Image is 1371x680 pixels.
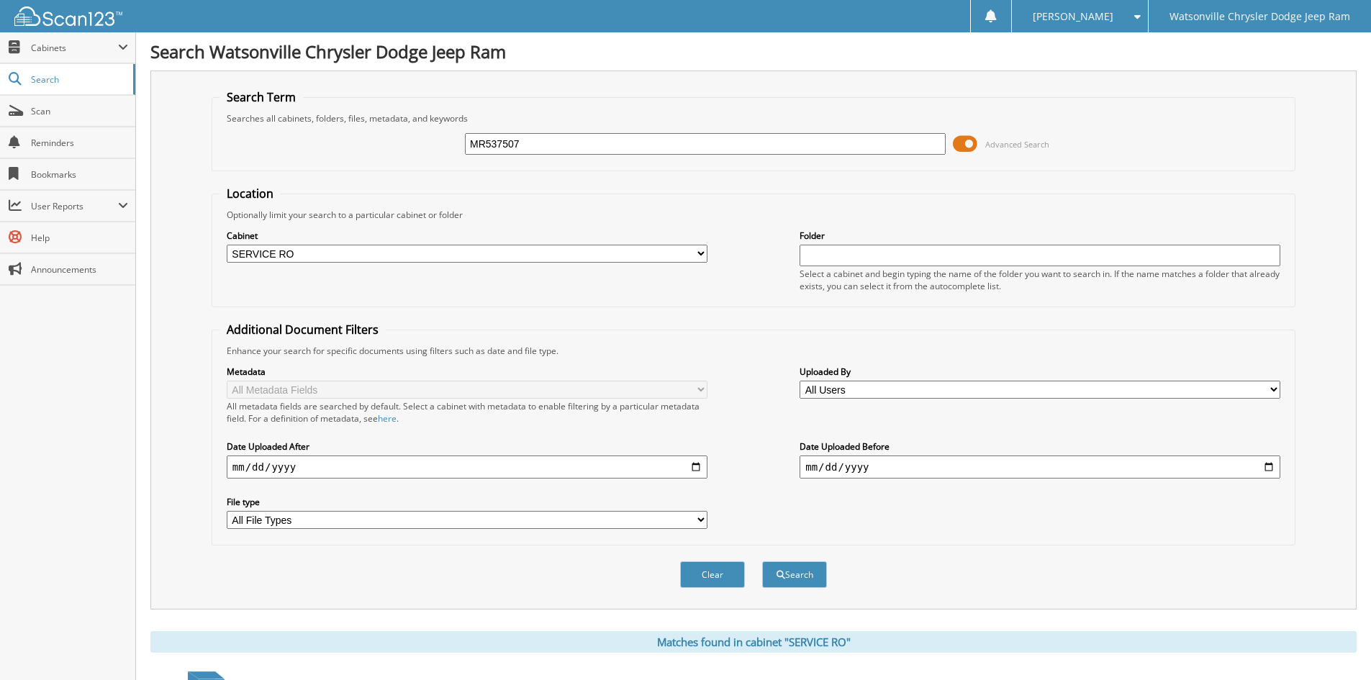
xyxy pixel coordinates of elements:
span: [PERSON_NAME] [1033,12,1113,21]
label: File type [227,496,707,508]
span: Announcements [31,263,128,276]
button: Search [762,561,827,588]
div: Optionally limit your search to a particular cabinet or folder [220,209,1288,221]
div: All metadata fields are searched by default. Select a cabinet with metadata to enable filtering b... [227,400,707,425]
div: Enhance your search for specific documents using filters such as date and file type. [220,345,1288,357]
span: Scan [31,105,128,117]
span: Help [31,232,128,244]
label: Date Uploaded After [227,440,707,453]
legend: Additional Document Filters [220,322,386,337]
span: Search [31,73,126,86]
span: Cabinets [31,42,118,54]
span: Bookmarks [31,168,128,181]
img: scan123-logo-white.svg [14,6,122,26]
h1: Search Watsonville Chrysler Dodge Jeep Ram [150,40,1357,63]
label: Folder [800,230,1280,242]
div: Matches found in cabinet "SERVICE RO" [150,631,1357,653]
div: Select a cabinet and begin typing the name of the folder you want to search in. If the name match... [800,268,1280,292]
a: here [378,412,397,425]
legend: Search Term [220,89,303,105]
span: Watsonville Chrysler Dodge Jeep Ram [1169,12,1350,21]
button: Clear [680,561,745,588]
legend: Location [220,186,281,201]
label: Uploaded By [800,366,1280,378]
input: start [227,455,707,479]
label: Date Uploaded Before [800,440,1280,453]
span: User Reports [31,200,118,212]
span: Advanced Search [985,139,1049,150]
div: Searches all cabinets, folders, files, metadata, and keywords [220,112,1288,124]
label: Metadata [227,366,707,378]
input: end [800,455,1280,479]
label: Cabinet [227,230,707,242]
span: Reminders [31,137,128,149]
